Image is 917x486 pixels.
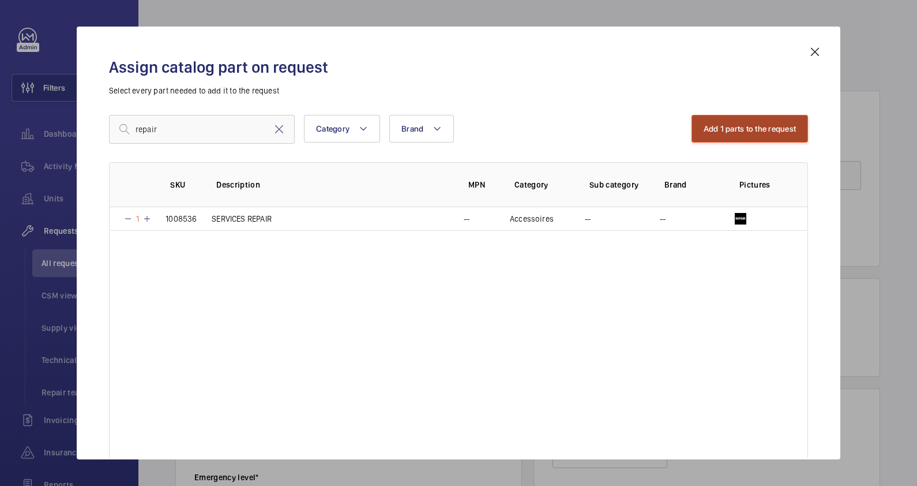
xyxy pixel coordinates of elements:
p: 1008536 [166,213,197,225]
p: Accessoires [510,213,554,225]
p: Description [216,179,450,190]
p: 1 [133,213,142,225]
input: Find a part [109,115,295,144]
p: -- [585,213,591,225]
p: Pictures [739,179,784,190]
button: Add 1 parts to the request [691,115,809,143]
img: 4IH7dyk0lKfVbRFSf4R9ywTe9GShna42_NoCtMvpQiKEiGqH.png [735,213,746,225]
p: SKU [170,179,198,190]
span: Category [316,124,349,133]
p: Category [514,179,571,190]
p: -- [464,213,469,225]
h2: Assign catalog part on request [109,57,808,78]
button: Category [304,115,380,143]
p: Select every part needed to add it to the request [109,85,808,96]
p: MPN [468,179,496,190]
p: Sub category [589,179,646,190]
button: Brand [389,115,454,143]
span: Brand [401,124,423,133]
p: Brand [664,179,721,190]
p: -- [660,213,666,225]
p: SERVICES REPAIR [212,213,272,225]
